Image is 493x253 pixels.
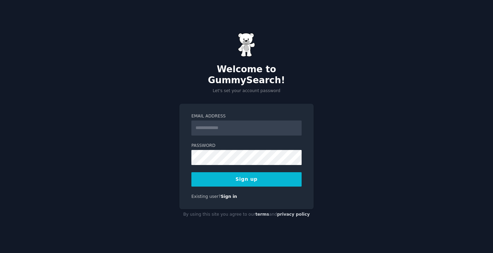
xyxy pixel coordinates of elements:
p: Let's set your account password [179,88,314,94]
div: By using this site you agree to our and [179,209,314,220]
span: Existing user? [191,194,221,199]
h2: Welcome to GummySearch! [179,64,314,86]
a: privacy policy [277,212,310,217]
a: terms [255,212,269,217]
img: Gummy Bear [238,33,255,57]
a: Sign in [221,194,237,199]
label: Email Address [191,113,302,119]
button: Sign up [191,172,302,187]
label: Password [191,143,302,149]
